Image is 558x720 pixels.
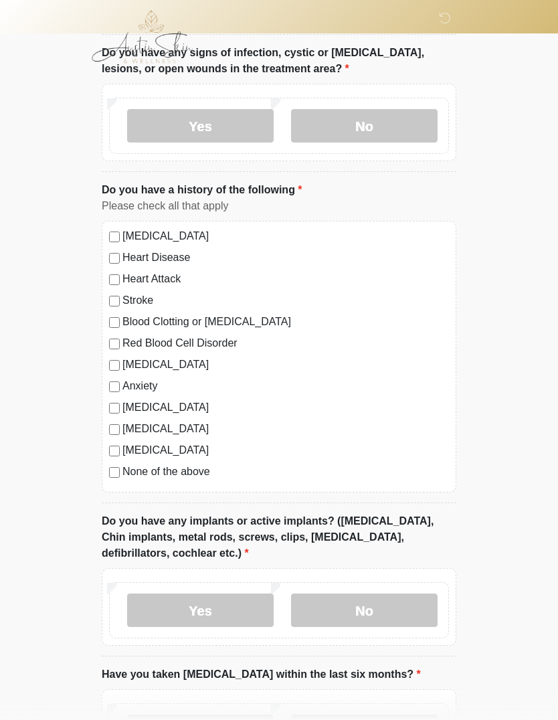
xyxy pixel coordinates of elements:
[122,335,449,351] label: Red Blood Cell Disorder
[109,317,120,328] input: Blood Clotting or [MEDICAL_DATA]
[122,442,449,458] label: [MEDICAL_DATA]
[122,357,449,373] label: [MEDICAL_DATA]
[127,594,274,627] label: Yes
[122,378,449,394] label: Anxiety
[291,109,438,143] label: No
[88,10,207,64] img: Austin Skin & Wellness Logo
[122,228,449,244] label: [MEDICAL_DATA]
[122,271,449,287] label: Heart Attack
[122,464,449,480] label: None of the above
[109,467,120,478] input: None of the above
[109,339,120,349] input: Red Blood Cell Disorder
[109,232,120,242] input: [MEDICAL_DATA]
[109,403,120,414] input: [MEDICAL_DATA]
[122,250,449,266] label: Heart Disease
[127,109,274,143] label: Yes
[122,399,449,416] label: [MEDICAL_DATA]
[102,666,421,683] label: Have you taken [MEDICAL_DATA] within the last six months?
[109,274,120,285] input: Heart Attack
[122,292,449,308] label: Stroke
[109,424,120,435] input: [MEDICAL_DATA]
[102,198,456,214] div: Please check all that apply
[109,296,120,306] input: Stroke
[122,421,449,437] label: [MEDICAL_DATA]
[109,360,120,371] input: [MEDICAL_DATA]
[109,381,120,392] input: Anxiety
[102,513,456,561] label: Do you have any implants or active implants? ([MEDICAL_DATA], Chin implants, metal rods, screws, ...
[122,314,449,330] label: Blood Clotting or [MEDICAL_DATA]
[109,446,120,456] input: [MEDICAL_DATA]
[109,253,120,264] input: Heart Disease
[102,182,302,198] label: Do you have a history of the following
[291,594,438,627] label: No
